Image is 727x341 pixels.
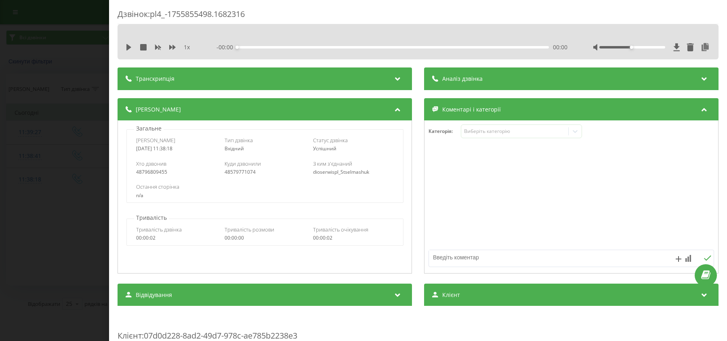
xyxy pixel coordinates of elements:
span: 1 x [184,43,190,51]
div: 00:00:00 [225,235,305,241]
div: n/a [136,193,394,198]
div: dioserwispl_Stselmashuk [313,169,394,175]
h4: Категорія : [429,128,461,134]
div: Дзвінок : pl4_-1755855498.1682316 [118,8,719,24]
span: Хто дзвонив [136,160,166,167]
div: Accessibility label [235,46,239,49]
span: Тривалість розмови [225,226,274,233]
p: Тривалість [134,214,169,222]
span: Статус дзвінка [313,137,348,144]
span: 00:00 [553,43,567,51]
span: Куди дзвонили [225,160,261,167]
span: Аналіз дзвінка [442,75,483,83]
div: 00:00:02 [313,235,394,241]
span: Тривалість очікування [313,226,368,233]
span: Успішний [313,145,336,152]
div: Виберіть категорію [464,128,565,135]
span: Вхідний [225,145,244,152]
span: Коментарі і категорії [442,105,501,114]
span: Клієнт [118,330,142,341]
span: [PERSON_NAME] [136,105,181,114]
span: Тип дзвінка [225,137,253,144]
div: 48579771074 [225,169,305,175]
span: Відвідування [136,291,172,299]
span: [PERSON_NAME] [136,137,175,144]
span: Клієнт [442,291,460,299]
div: 48796809455 [136,169,217,175]
span: Транскрипція [136,75,174,83]
span: Тривалість дзвінка [136,226,182,233]
div: 00:00:02 [136,235,217,241]
span: - 00:00 [216,43,237,51]
span: З ким з'єднаний [313,160,352,167]
div: Accessibility label [630,46,633,49]
span: Остання сторінка [136,183,179,190]
div: [DATE] 11:38:18 [136,146,217,152]
p: Загальне [134,124,164,133]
